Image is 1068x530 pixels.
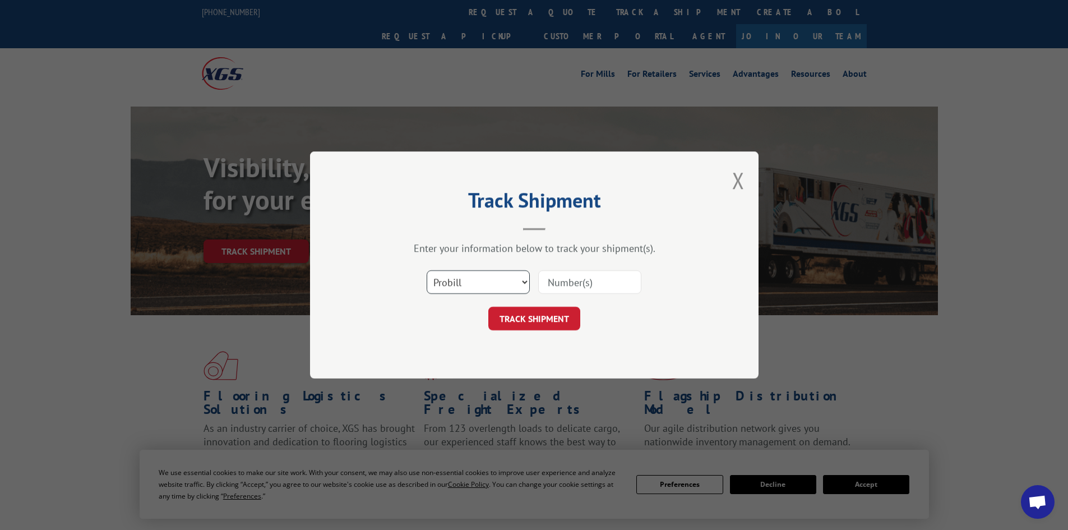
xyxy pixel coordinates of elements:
button: TRACK SHIPMENT [488,307,580,330]
h2: Track Shipment [366,192,702,214]
div: Open chat [1021,485,1055,519]
input: Number(s) [538,270,641,294]
div: Enter your information below to track your shipment(s). [366,242,702,255]
button: Close modal [732,165,745,195]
